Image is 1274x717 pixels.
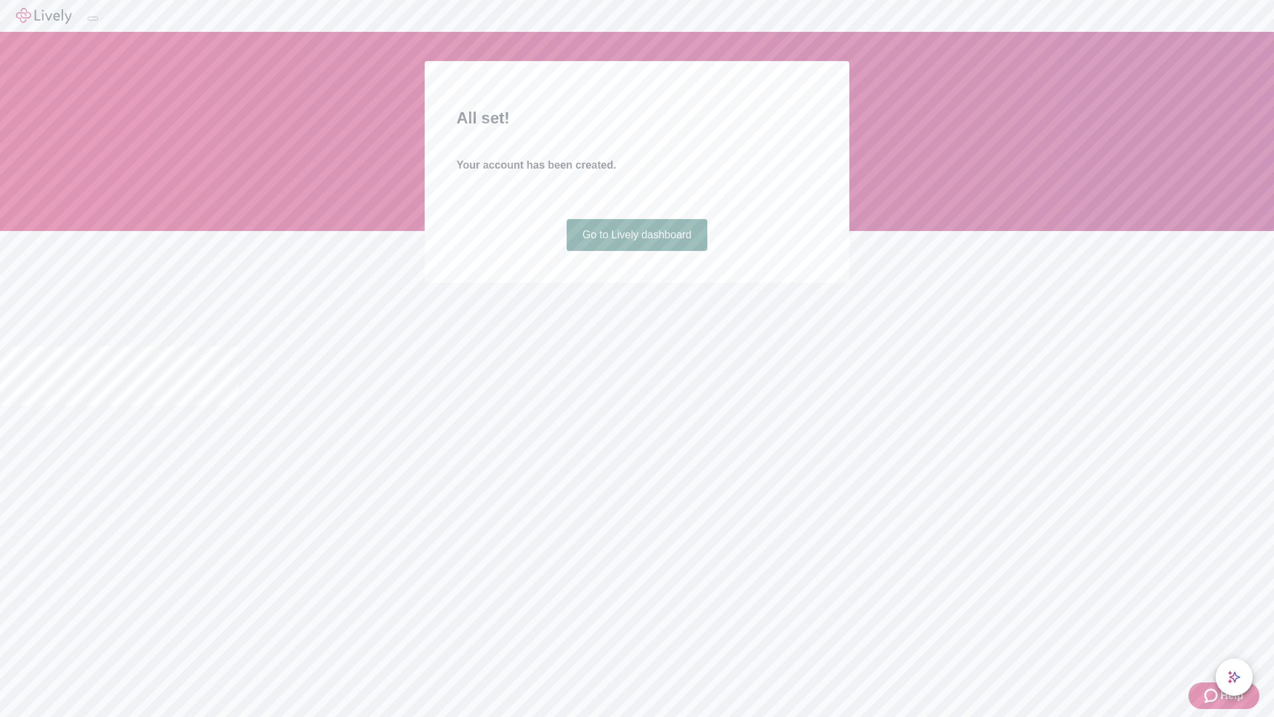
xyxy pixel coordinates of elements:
[1204,688,1220,704] svg: Zendesk support icon
[1228,671,1241,684] svg: Lively AI Assistant
[1220,688,1243,704] span: Help
[457,106,817,130] h2: All set!
[88,17,98,21] button: Log out
[16,8,72,24] img: Lively
[457,157,817,173] h4: Your account has been created.
[1216,659,1253,696] button: chat
[1188,682,1259,709] button: Zendesk support iconHelp
[567,219,708,251] a: Go to Lively dashboard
